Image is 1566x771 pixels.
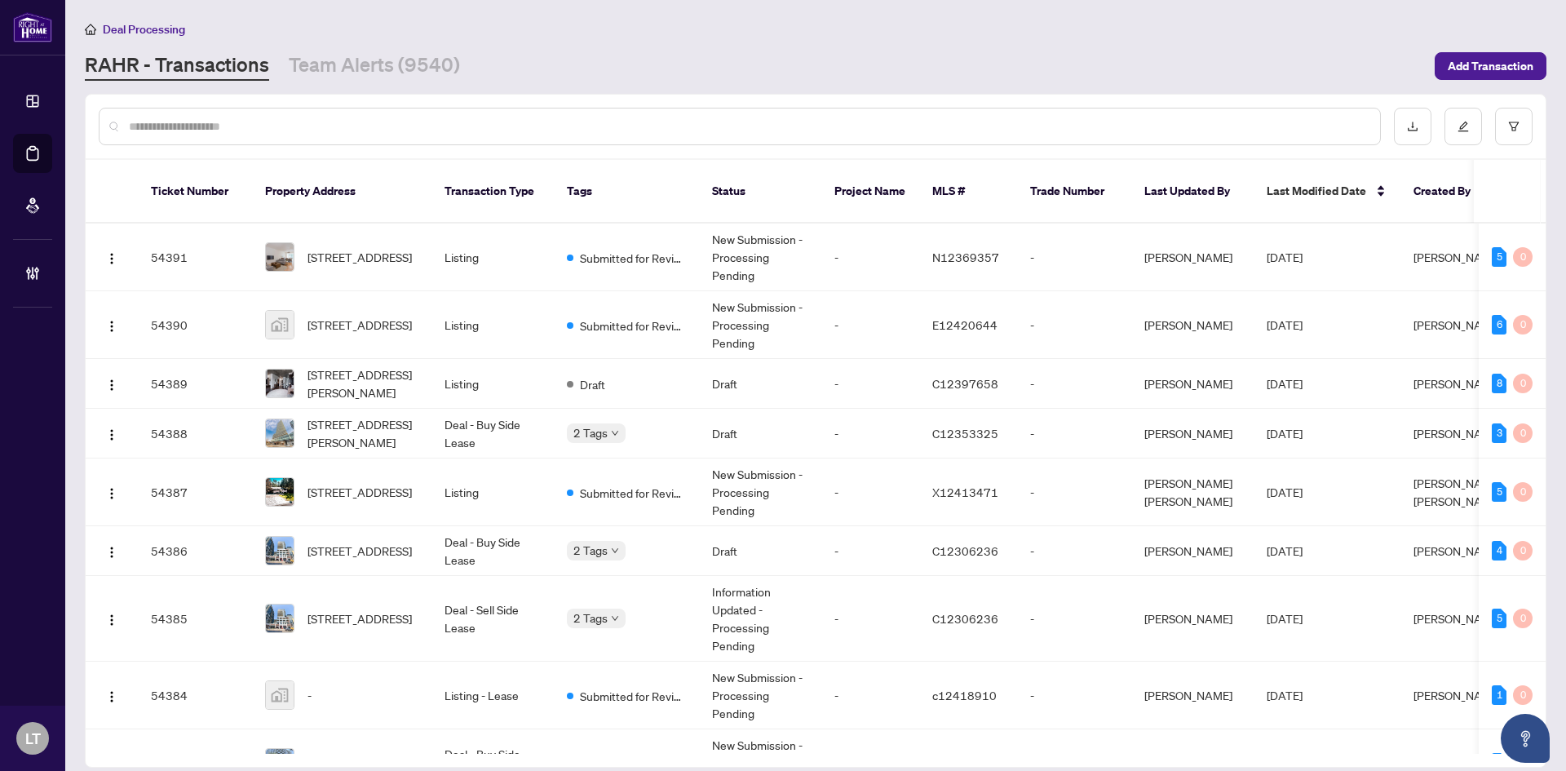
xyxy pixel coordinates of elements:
td: - [821,526,919,576]
button: Logo [99,312,125,338]
div: 5 [1492,609,1506,628]
img: Logo [105,614,118,627]
td: - [821,576,919,662]
span: [STREET_ADDRESS][PERSON_NAME] [307,415,418,451]
td: - [1017,662,1131,729]
button: Logo [99,682,125,708]
th: Ticket Number [138,160,252,224]
div: 5 [1492,482,1506,502]
span: C12397658 [932,376,998,391]
td: 54391 [138,224,252,291]
img: thumbnail-img [266,605,294,632]
button: Logo [99,538,125,564]
td: 54386 [138,526,252,576]
td: 54389 [138,359,252,409]
td: 54388 [138,409,252,459]
div: 5 [1492,247,1506,267]
td: - [821,359,919,409]
span: 2 Tags [573,541,608,560]
img: Logo [105,320,118,333]
span: [STREET_ADDRESS][PERSON_NAME] [307,366,418,401]
div: 0 [1513,685,1533,705]
td: Information Updated - Processing Pending [699,576,821,662]
a: RAHR - Transactions [85,51,269,81]
span: [DATE] [1267,543,1303,558]
img: thumbnail-img [266,243,294,271]
td: New Submission - Processing Pending [699,459,821,526]
a: Team Alerts (9540) [289,51,460,81]
span: Submitted for Review [580,484,686,502]
span: [STREET_ADDRESS] [307,483,412,501]
img: logo [13,12,52,42]
span: N12369357 [932,250,999,264]
div: 0 [1513,541,1533,561]
button: filter [1495,108,1533,145]
th: Project Name [821,160,919,224]
button: Logo [99,479,125,505]
span: 2 Tags [573,609,608,627]
span: [PERSON_NAME] [1413,543,1502,558]
button: download [1394,108,1431,145]
td: Listing - Lease [431,662,554,729]
td: Listing [431,359,554,409]
div: 0 [1513,482,1533,502]
td: [PERSON_NAME] [1131,224,1254,291]
td: Deal - Sell Side Lease [431,576,554,662]
td: - [821,662,919,729]
td: 54385 [138,576,252,662]
td: Listing [431,291,554,359]
span: [DATE] [1267,426,1303,441]
td: New Submission - Processing Pending [699,291,821,359]
span: [DATE] [1267,317,1303,332]
button: Logo [99,605,125,631]
div: 6 [1492,315,1506,335]
img: thumbnail-img [266,478,294,506]
th: MLS # [919,160,1017,224]
span: Add Transaction [1448,53,1533,79]
span: Submitted for Review [580,317,686,335]
td: - [1017,526,1131,576]
td: Deal - Buy Side Lease [431,409,554,459]
td: [PERSON_NAME] [1131,662,1254,729]
span: [DATE] [1267,688,1303,702]
span: X12413471 [932,485,998,499]
div: 0 [1513,423,1533,443]
img: thumbnail-img [266,311,294,339]
span: [STREET_ADDRESS] [307,609,412,627]
span: home [85,24,96,35]
span: edit [1458,121,1469,132]
button: Logo [99,244,125,270]
td: Listing [431,224,554,291]
span: 2 Tags [573,423,608,442]
th: Property Address [252,160,431,224]
span: [DATE] [1267,611,1303,626]
span: [STREET_ADDRESS] [307,316,412,334]
th: Transaction Type [431,160,554,224]
td: - [821,224,919,291]
span: C12353325 [932,426,998,441]
td: Draft [699,409,821,459]
img: Logo [105,428,118,441]
div: 8 [1492,374,1506,393]
div: 0 [1513,247,1533,267]
span: [DATE] [1267,485,1303,499]
button: edit [1444,108,1482,145]
span: [PERSON_NAME] [1413,376,1502,391]
span: [STREET_ADDRESS] [307,542,412,560]
img: thumbnail-img [266,681,294,709]
td: [PERSON_NAME] [1131,526,1254,576]
td: Deal - Buy Side Lease [431,526,554,576]
td: - [821,409,919,459]
td: New Submission - Processing Pending [699,224,821,291]
td: 54387 [138,459,252,526]
th: Trade Number [1017,160,1131,224]
th: Last Updated By [1131,160,1254,224]
div: 0 [1513,609,1533,628]
td: New Submission - Processing Pending [699,662,821,729]
td: - [1017,459,1131,526]
span: C12306236 [932,543,998,558]
img: Logo [105,690,118,703]
th: Created By [1400,160,1498,224]
button: Logo [99,370,125,397]
div: 3 [1492,423,1506,443]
